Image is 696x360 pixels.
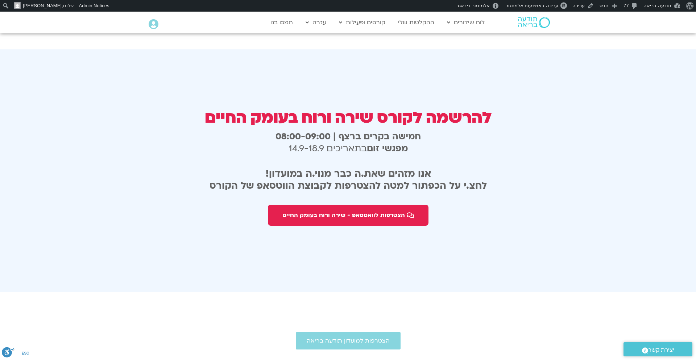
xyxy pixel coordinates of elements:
[648,345,674,355] span: יצירת קשר
[443,16,488,29] a: לוח שידורים
[394,16,438,29] a: ההקלטות שלי
[623,342,692,356] a: יצירת קשר
[23,3,62,8] span: [PERSON_NAME]
[171,107,525,128] h3: להרשמה לקורס שירה ורוח בעומק החיים
[275,131,421,143] b: חמישה בקרים ברצף | 08:00-09:00
[171,168,525,192] h2: אנו מזהים שאת.ה כבר מנוי.ה במועדון! לחצ.י על הכפתור למטה להצטרפות לקבוצת הווטסאפ של הקורס
[296,332,401,349] a: הצטרפות למועדון תודעה בריאה
[282,212,405,218] span: הצטרפות לוואטסאפ - שירה ורוח בעומק החיים
[518,17,550,28] img: תודעה בריאה
[367,143,408,155] strong: מפגשי זום
[335,16,389,29] a: קורסים ופעילות
[302,16,330,29] a: עזרה
[171,131,525,155] h3: בתאריכים 14.9-18.9
[307,337,390,344] span: הצטרפות למועדון תודעה בריאה
[506,3,558,8] span: עריכה באמצעות אלמנטור
[268,205,428,226] a: הצטרפות לוואטסאפ - שירה ורוח בעומק החיים
[267,16,297,29] a: תמכו בנו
